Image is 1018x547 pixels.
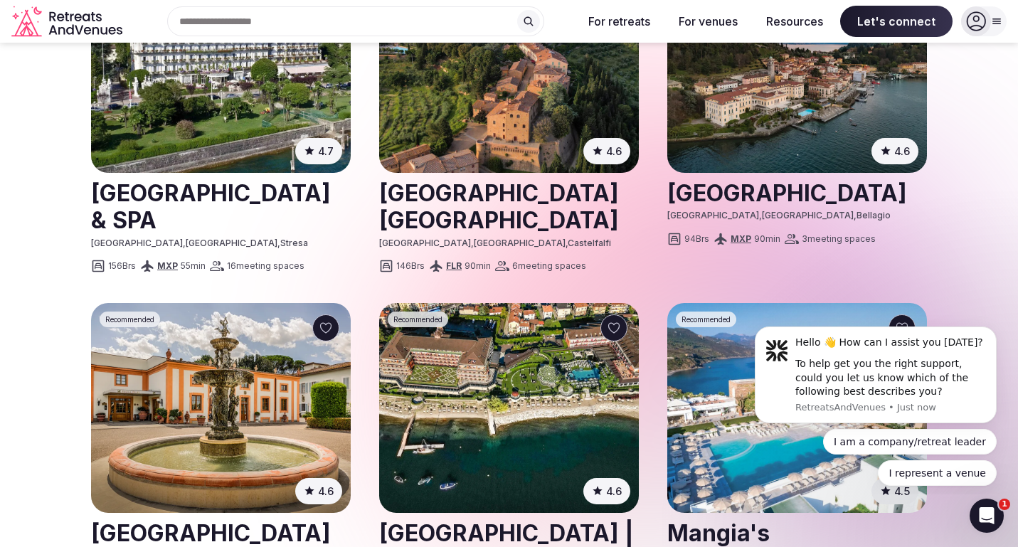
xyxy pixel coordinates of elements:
[676,312,736,327] div: Recommended
[388,312,448,327] div: Recommended
[762,210,854,221] span: [GEOGRAPHIC_DATA]
[667,174,927,210] a: View venue
[379,174,639,238] h2: [GEOGRAPHIC_DATA] [GEOGRAPHIC_DATA]
[667,6,749,37] button: For venues
[183,238,186,248] span: ,
[91,174,351,238] a: View venue
[667,174,927,210] h2: [GEOGRAPHIC_DATA]
[186,238,277,248] span: [GEOGRAPHIC_DATA]
[802,233,876,245] span: 3 meeting spaces
[606,144,622,159] span: 4.6
[379,303,639,512] img: Grand Hotel Dino | Zacchera Hotels
[11,6,125,38] a: Visit the homepage
[379,238,471,248] span: [GEOGRAPHIC_DATA]
[754,233,780,245] span: 90 min
[277,238,280,248] span: ,
[733,314,1018,494] iframe: Intercom notifications message
[379,174,639,238] a: View venue
[583,138,630,164] button: 4.6
[759,210,762,221] span: ,
[379,303,639,512] a: See Grand Hotel Dino | Zacchera Hotels
[471,238,474,248] span: ,
[583,478,630,504] button: 4.6
[871,138,918,164] button: 4.6
[396,260,425,272] span: 146 Brs
[684,233,709,245] span: 94 Brs
[465,260,491,272] span: 90 min
[91,303,351,512] img: Villa Olmi Firenze
[100,312,160,327] div: Recommended
[840,6,953,37] span: Let's connect
[91,238,183,248] span: [GEOGRAPHIC_DATA]
[731,233,751,244] a: MXP
[512,260,586,272] span: 6 meeting spaces
[108,260,136,272] span: 156 Brs
[181,260,206,272] span: 55 min
[318,484,334,499] span: 4.6
[894,144,910,159] span: 4.6
[295,138,342,164] button: 4.7
[474,238,566,248] span: [GEOGRAPHIC_DATA]
[295,478,342,504] button: 4.6
[857,210,891,221] span: Bellagio
[568,238,611,248] span: Castelfalfi
[970,499,1004,533] iframe: Intercom live chat
[105,314,154,324] span: Recommended
[157,260,178,271] a: MXP
[393,314,442,324] span: Recommended
[667,210,759,221] span: [GEOGRAPHIC_DATA]
[577,6,662,37] button: For retreats
[280,238,308,248] span: Stresa
[755,6,834,37] button: Resources
[446,260,462,271] a: FLR
[999,499,1010,510] span: 1
[854,210,857,221] span: ,
[566,238,568,248] span: ,
[91,303,351,512] a: See Villa Olmi Firenze
[11,6,125,38] svg: Retreats and Venues company logo
[91,174,351,238] h2: [GEOGRAPHIC_DATA] & SPA
[606,484,622,499] span: 4.6
[682,314,731,324] span: Recommended
[318,144,334,159] span: 4.7
[667,303,927,512] img: Mangia's Pollina Resort
[667,303,927,512] a: See Mangia's Pollina Resort
[227,260,304,272] span: 16 meeting spaces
